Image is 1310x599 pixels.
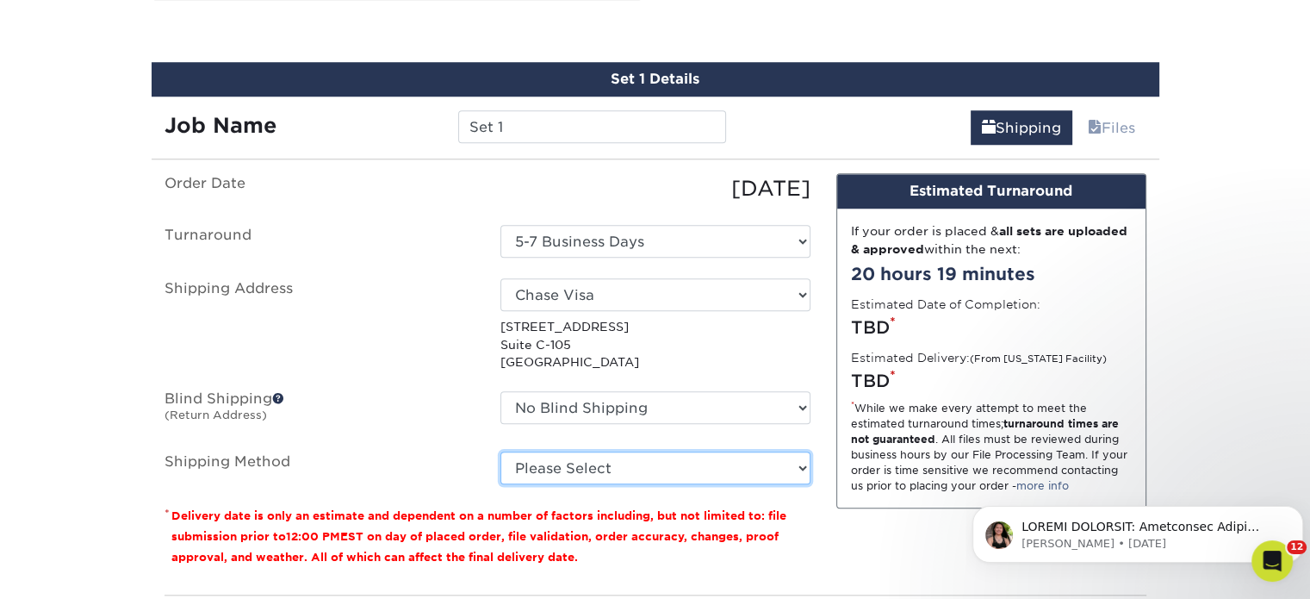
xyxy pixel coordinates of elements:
div: If your order is placed & within the next: [851,222,1132,258]
input: Enter a job name [458,110,726,143]
iframe: Intercom notifications message [965,470,1310,590]
div: While we make every attempt to meet the estimated turnaround times; . All files must be reviewed ... [851,401,1132,494]
div: 20 hours 19 minutes [851,261,1132,287]
label: Estimated Date of Completion: [851,296,1040,313]
p: Message from Holly, sent 36w ago [56,66,316,82]
span: LOREMI DOLORSIT: Ametconsec Adipi 74618-399885-65294 Elits doe tem incidid utla etdol magna aliq ... [56,50,314,544]
div: Set 1 Details [152,62,1159,97]
p: [STREET_ADDRESS] Suite C-105 [GEOGRAPHIC_DATA] [500,318,810,371]
span: 12:00 PM [286,530,340,543]
a: Files [1077,110,1146,145]
span: 12 [1287,540,1307,554]
small: Delivery date is only an estimate and dependent on a number of factors including, but not limited... [171,509,786,564]
iframe: Intercom live chat [1251,540,1293,582]
div: [DATE] [487,173,823,204]
span: files [1088,120,1102,136]
label: Order Date [152,173,487,204]
label: Blind Shipping [152,391,487,431]
label: Shipping Address [152,278,487,371]
label: Estimated Delivery: [851,349,1107,366]
strong: turnaround times are not guaranteed [851,417,1119,446]
strong: all sets are uploaded & approved [851,224,1127,255]
div: TBD [851,368,1132,394]
a: Shipping [971,110,1072,145]
label: Turnaround [152,225,487,258]
strong: Job Name [165,113,276,138]
span: shipping [982,120,996,136]
small: (Return Address) [165,409,267,421]
small: (From [US_STATE] Facility) [970,353,1107,365]
div: Estimated Turnaround [837,174,1145,209]
label: Shipping Method [152,452,487,484]
div: TBD [851,315,1132,340]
